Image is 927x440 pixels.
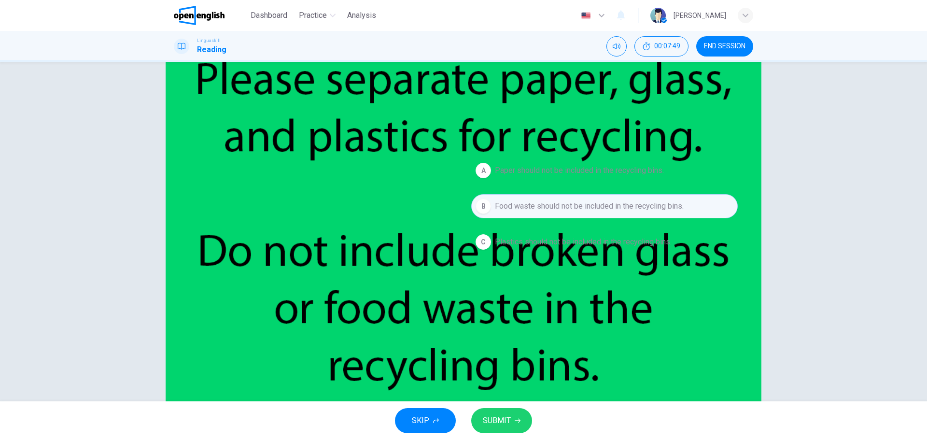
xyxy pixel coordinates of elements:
[495,236,672,248] span: Plastics should not be included in the recycling bins.
[483,414,511,427] span: SUBMIT
[343,7,380,24] button: Analysis
[295,7,339,24] button: Practice
[674,10,726,21] div: [PERSON_NAME]
[347,10,376,21] span: Analysis
[471,194,738,218] button: BFood waste should not be included in the recycling bins.
[580,12,592,19] img: en
[634,36,688,57] button: 00:07:49
[197,44,226,56] h1: Reading
[471,408,532,433] button: SUBMIT
[251,10,287,21] span: Dashboard
[471,230,738,254] button: CPlastics should not be included in the recycling bins.
[654,43,680,50] span: 00:07:49
[471,158,738,183] button: APaper should not be included in the recycling bins.
[650,8,666,23] img: Profile picture
[395,408,456,433] button: SKIP
[495,200,684,212] span: Food waste should not be included in the recycling bins.
[197,37,221,44] span: Linguaskill
[476,234,491,250] div: C
[247,7,291,24] button: Dashboard
[476,199,491,214] div: B
[174,6,225,25] img: OpenEnglish logo
[696,36,753,57] button: END SESSION
[174,6,247,25] a: OpenEnglish logo
[606,36,627,57] div: Mute
[704,43,745,50] span: END SESSION
[412,414,429,427] span: SKIP
[299,10,327,21] span: Practice
[476,163,491,178] div: A
[495,165,664,176] span: Paper should not be included in the recycling bins.
[634,36,688,57] div: Hide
